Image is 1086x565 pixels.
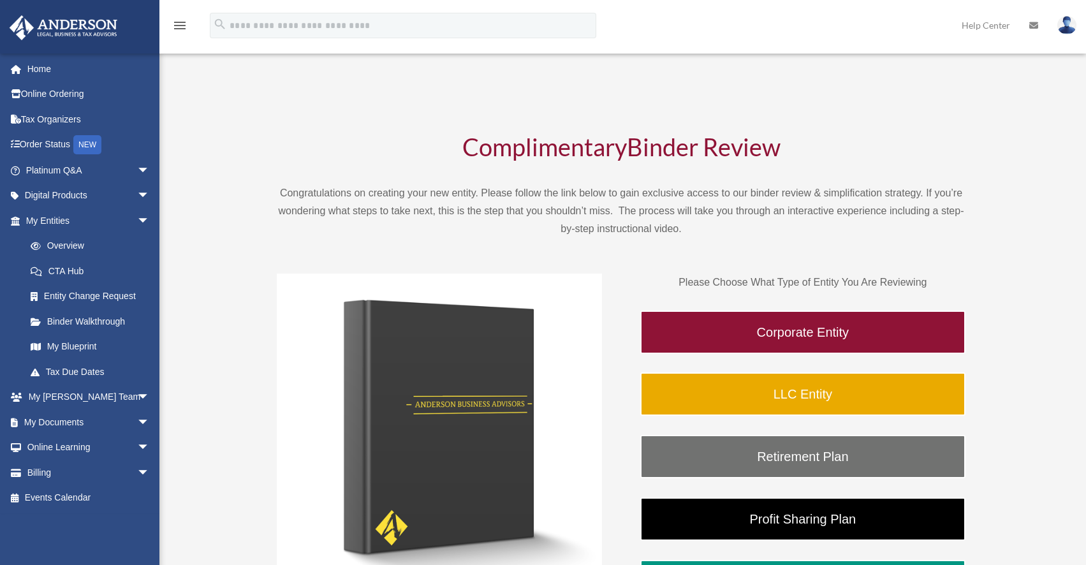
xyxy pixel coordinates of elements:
[1057,16,1076,34] img: User Pic
[640,311,965,354] a: Corporate Entity
[213,17,227,31] i: search
[627,132,781,161] span: Binder Review
[137,460,163,486] span: arrow_drop_down
[172,22,187,33] a: menu
[137,208,163,234] span: arrow_drop_down
[137,409,163,436] span: arrow_drop_down
[18,233,169,259] a: Overview
[640,372,965,416] a: LLC Entity
[9,208,169,233] a: My Entitiesarrow_drop_down
[9,385,169,410] a: My [PERSON_NAME] Teamarrow_drop_down
[9,485,169,511] a: Events Calendar
[18,284,169,309] a: Entity Change Request
[9,158,169,183] a: Platinum Q&Aarrow_drop_down
[18,359,169,385] a: Tax Due Dates
[9,132,169,158] a: Order StatusNEW
[9,56,169,82] a: Home
[9,183,169,209] a: Digital Productsarrow_drop_down
[640,497,965,541] a: Profit Sharing Plan
[137,435,163,461] span: arrow_drop_down
[6,15,121,40] img: Anderson Advisors Platinum Portal
[18,258,169,284] a: CTA Hub
[137,183,163,209] span: arrow_drop_down
[9,435,169,460] a: Online Learningarrow_drop_down
[9,409,169,435] a: My Documentsarrow_drop_down
[137,158,163,184] span: arrow_drop_down
[640,274,965,291] p: Please Choose What Type of Entity You Are Reviewing
[9,460,169,485] a: Billingarrow_drop_down
[277,184,965,238] p: Congratulations on creating your new entity. Please follow the link below to gain exclusive acces...
[9,82,169,107] a: Online Ordering
[172,18,187,33] i: menu
[73,135,101,154] div: NEW
[9,106,169,132] a: Tax Organizers
[462,132,627,161] span: Complimentary
[18,309,163,334] a: Binder Walkthrough
[640,435,965,478] a: Retirement Plan
[137,385,163,411] span: arrow_drop_down
[18,334,169,360] a: My Blueprint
